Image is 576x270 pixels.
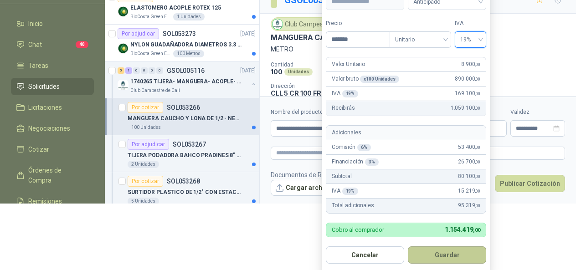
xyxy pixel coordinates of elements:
div: x 100 Unidades [360,76,399,83]
button: Publicar Cotización [495,175,565,192]
div: 1 Unidades [173,13,205,20]
a: Remisiones [11,193,94,210]
span: ,00 [475,159,480,164]
button: Cargar archivo [271,180,336,196]
a: Negociaciones [11,120,94,137]
label: Precio [326,19,390,28]
span: Cotizar [28,144,49,154]
a: Cotizar [11,141,94,158]
span: ,00 [475,91,480,96]
a: Por adjudicarSOL053273[DATE] Company LogoNYLON GUADAÑADORA DIAMETROS 3.3 mmBioCosta Green Energy ... [105,25,259,61]
p: Dirección [271,83,355,89]
span: ,00 [475,188,480,194]
a: Chat40 [11,36,94,53]
span: 53.400 [458,143,480,152]
p: Club Campestre de Cali [130,87,180,94]
button: Cancelar [326,246,404,264]
span: 95.319 [458,201,480,210]
p: SOL053267 [173,141,206,148]
span: 1.059.100 [451,104,480,112]
p: GSOL005116 [167,67,205,74]
img: Company Logo [273,19,283,29]
span: Solicitudes [28,82,60,92]
p: Recibirás [332,104,355,112]
p: Valor bruto [332,75,399,83]
p: [DATE] [240,66,256,75]
a: 5 1 0 0 0 0 GSOL005116[DATE] Company Logo1740265 TIJERA- MANGUERA- ACOPLE- SURTIDORESClub Campest... [118,65,257,94]
p: NYLON GUADAÑADORA DIAMETROS 3.3 mm [130,41,244,49]
div: 0 [149,67,155,74]
span: 169.100 [455,89,480,98]
a: Órdenes de Compra [11,162,94,189]
p: SURTIDOR PLASTICO DE 1/2" CON ESTACA PARA RIEGO [128,188,241,197]
div: Por cotizar [128,176,163,187]
div: 19 % [342,90,359,97]
a: Licitaciones [11,99,94,116]
div: 0 [133,67,140,74]
span: ,00 [475,203,480,208]
p: 100 [271,68,283,76]
p: Documentos de Referencia [271,170,350,180]
span: 19% [460,33,481,46]
div: 1 [125,67,132,74]
a: Inicio [11,15,94,32]
p: CLL 5 CR 100 FRENTE A UNICENTRO VIA [GEOGRAPHIC_DATA] Cali , [PERSON_NAME][GEOGRAPHIC_DATA] [271,89,355,128]
label: Nombre del producto [271,108,380,117]
p: METRO [271,44,565,54]
span: 80.100 [458,172,480,181]
div: Unidades [284,68,313,76]
p: TIJERA PODADORA BAHCO PRADINES 8" REF. P126- 22- F [128,151,241,160]
p: SOL053268 [167,178,200,184]
span: Negociaciones [28,123,70,133]
span: Órdenes de Compra [28,165,85,185]
div: Club Campestre de Cali [271,17,356,31]
span: ,00 [475,62,480,67]
p: SOL053266 [167,104,200,111]
div: 5 [118,67,124,74]
img: Company Logo [118,80,129,91]
p: Cantidad [271,61,374,68]
span: 40 [76,41,88,48]
p: IVA [332,89,358,98]
p: BioCosta Green Energy S.A.S [130,13,171,20]
span: Unitario [395,33,446,46]
p: Total adicionales [332,201,374,210]
div: 100 Metros [173,50,204,57]
p: ELASTOMERO ACOPLE ROTEX 125 [130,4,221,12]
div: 3 % [365,158,379,166]
span: Tareas [28,61,48,71]
p: Comisión [332,143,371,152]
span: 890.000 [455,75,480,83]
p: [DATE] [240,30,256,38]
span: ,00 [475,145,480,150]
label: IVA [455,19,486,28]
span: Licitaciones [28,102,62,112]
p: Cobro al comprador [332,227,384,233]
div: Por adjudicar [118,28,159,39]
img: Company Logo [118,6,129,17]
span: 15.219 [458,187,480,195]
p: IVA [332,187,358,195]
p: Adicionales [332,128,361,137]
label: Validez [510,108,565,117]
p: BioCosta Green Energy S.A.S [130,50,171,57]
div: 5 Unidades [128,198,159,205]
div: 6 % [357,144,371,151]
p: Financiación [332,158,379,166]
span: ,00 [475,76,480,82]
span: ,00 [475,174,480,179]
a: Por cotizarSOL053268SURTIDOR PLASTICO DE 1/2" CON ESTACA PARA RIEGO5 Unidades [105,172,259,209]
span: Remisiones [28,196,62,206]
span: Chat [28,40,42,50]
span: ,00 [473,227,480,233]
div: 19 % [342,188,359,195]
span: 26.700 [458,158,480,166]
a: Tareas [11,57,94,74]
a: Por adjudicarSOL053267TIJERA PODADORA BAHCO PRADINES 8" REF. P126- 22- F2 Unidades [105,135,259,172]
span: 1.154.419 [445,226,480,233]
p: MANGUERA CAUCHO Y LONA DE 1/2 - NEGRA [128,114,241,123]
p: Subtotal [332,172,352,181]
p: SOL053273 [163,31,196,37]
div: 100 Unidades [128,124,165,131]
a: Por cotizarSOL053266MANGUERA CAUCHO Y LONA DE 1/2 - NEGRA100 Unidades [105,98,259,135]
